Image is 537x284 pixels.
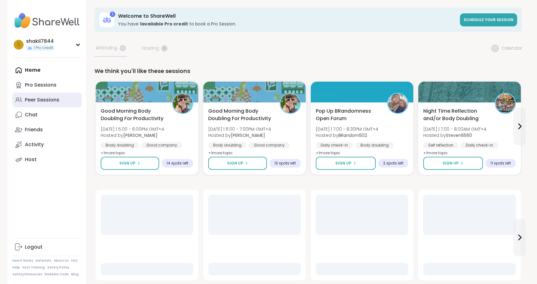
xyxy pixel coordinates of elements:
[490,161,511,166] span: 11 spots left
[110,11,115,17] div: 1
[71,272,79,277] a: Blog
[71,259,78,263] a: FAQ
[25,126,43,133] div: Friends
[12,10,82,32] img: ShareWell Nav Logo
[25,141,44,148] div: Activity
[460,13,517,26] a: Schedule your session
[167,161,188,166] span: 14 spots left
[12,122,82,137] a: Friends
[54,259,69,263] a: About Us
[388,94,407,113] img: BRandom502
[101,142,139,148] div: Body doubling
[208,157,267,170] button: Sign Up
[25,244,43,250] div: Logout
[12,92,82,107] a: Peer Sessions
[496,94,515,113] img: Steven6560
[17,41,20,49] span: s
[316,132,378,138] span: Hosted by
[423,126,486,132] span: [DATE] | 7:00 - 8:00AM GMT+4
[47,265,69,270] a: Safety Policy
[316,157,376,170] button: Sign Up
[25,82,57,88] div: Pro Sessions
[118,13,456,20] h3: Welcome to ShareWell
[281,94,300,113] img: Adrienne_QueenOfTheDawn
[118,21,456,27] h3: You have to book a Pro Session.
[443,160,459,166] span: Sign Up
[208,107,273,122] span: Good Morning Body Doubling For Productivity
[316,107,380,122] span: Pop Up BRandomness Open Forum
[249,142,290,148] div: Good company
[140,21,188,27] b: 1 available Pro credit
[335,160,351,166] span: Sign Up
[464,17,513,22] span: Schedule your session
[316,126,378,132] span: [DATE] | 7:00 - 8:30PM GMT+4
[26,38,54,45] div: shakil7844
[423,142,458,148] div: Self reflection
[22,265,45,270] a: Host Training
[461,142,498,148] div: Daily check-in
[123,132,158,138] b: [PERSON_NAME]
[12,152,82,167] a: Host
[101,157,159,170] button: Sign Up
[423,132,486,138] span: Hosted by
[12,240,82,255] a: Logout
[34,45,53,51] span: 1 Pro credit
[94,67,522,75] div: We think you'll like these sessions
[12,107,82,122] a: Chat
[12,272,42,277] a: Safety Resources
[25,156,37,163] div: Host
[12,259,33,263] a: How It Works
[25,97,59,103] div: Peer Sessions
[101,126,164,132] span: [DATE] | 5:00 - 6:00PM GMT+4
[208,132,271,138] span: Hosted by
[25,111,38,118] div: Chat
[101,107,165,122] span: Good Morning Body Doubling For Productivity
[45,272,69,277] a: Redeem Code
[12,78,82,92] a: Pro Sessions
[141,142,182,148] div: Good company
[423,157,483,170] button: Sign Up
[36,259,51,263] a: Referrals
[208,142,246,148] div: Body doubling
[101,132,164,138] span: Hosted by
[208,126,271,132] span: [DATE] | 6:00 - 7:00PM GMT+4
[227,160,243,166] span: Sign Up
[446,132,472,138] b: Steven6560
[316,142,353,148] div: Daily check-in
[383,161,403,166] span: 2 spots left
[231,132,265,138] b: [PERSON_NAME]
[173,94,192,113] img: Adrienne_QueenOfTheDawn
[12,137,82,152] a: Activity
[12,265,20,270] a: Help
[356,142,394,148] div: Body doubling
[423,107,488,122] span: Night Time Reflection and/or Body Doubling
[274,161,296,166] span: 13 spots left
[338,132,367,138] b: BRandom502
[119,160,135,166] span: Sign Up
